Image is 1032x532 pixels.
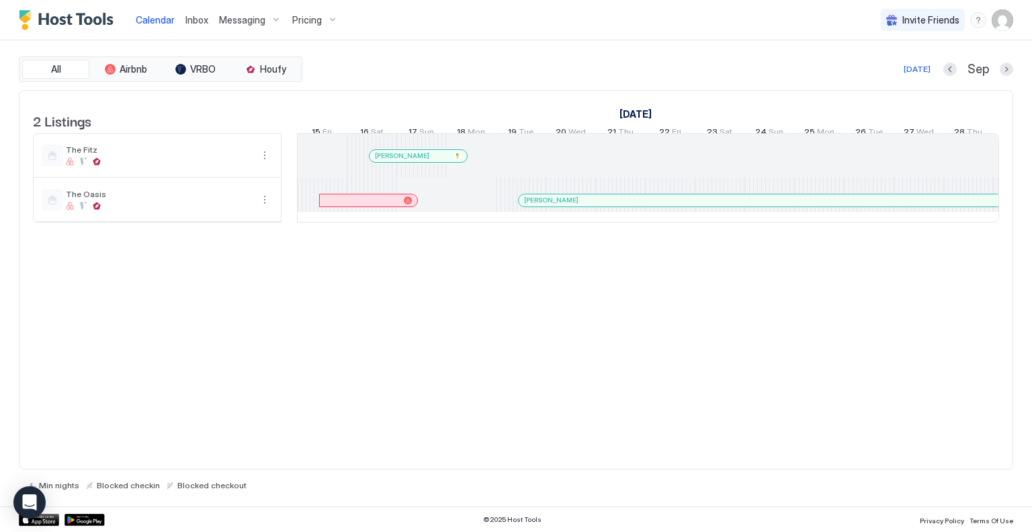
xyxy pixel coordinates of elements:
[97,480,160,490] span: Blocked checkin
[868,126,883,141] span: Tue
[177,480,247,490] span: Blocked checkout
[720,126,732,141] span: Sat
[508,126,517,141] span: 19
[408,126,417,141] span: 17
[852,124,886,143] a: August 26, 2025
[656,124,685,143] a: August 22, 2025
[360,126,369,141] span: 16
[970,517,1013,525] span: Terms Of Use
[524,196,578,204] span: [PERSON_NAME]
[703,124,736,143] a: August 23, 2025
[1000,63,1013,76] button: Next month
[672,126,681,141] span: Fri
[357,124,387,143] a: August 16, 2025
[552,124,589,143] a: August 20, 2025
[752,124,787,143] a: August 24, 2025
[920,517,964,525] span: Privacy Policy
[616,104,655,124] a: August 15, 2025
[66,189,251,199] span: The Oasis
[607,126,616,141] span: 21
[556,126,566,141] span: 20
[970,12,986,28] div: menu
[902,14,959,26] span: Invite Friends
[904,63,931,75] div: [DATE]
[483,515,542,524] span: © 2025 Host Tools
[659,126,670,141] span: 22
[22,60,89,79] button: All
[817,126,834,141] span: Mon
[51,63,61,75] span: All
[769,126,783,141] span: Sun
[505,124,537,143] a: August 19, 2025
[257,147,273,163] div: menu
[618,126,634,141] span: Thu
[967,126,982,141] span: Thu
[120,63,147,75] span: Airbnb
[39,480,79,490] span: Min nights
[136,14,175,26] span: Calendar
[904,126,914,141] span: 27
[707,126,718,141] span: 23
[19,56,302,82] div: tab-group
[19,10,120,30] a: Host Tools Logo
[219,14,265,26] span: Messaging
[755,126,767,141] span: 24
[136,13,175,27] a: Calendar
[185,14,208,26] span: Inbox
[92,60,159,79] button: Airbnb
[405,124,437,143] a: August 17, 2025
[312,126,320,141] span: 15
[308,124,335,143] a: August 15, 2025
[970,512,1013,527] a: Terms Of Use
[419,126,434,141] span: Sun
[951,124,986,143] a: August 28, 2025
[801,124,838,143] a: August 25, 2025
[66,145,251,155] span: The Fitz
[916,126,934,141] span: Wed
[568,126,586,141] span: Wed
[257,192,273,208] button: More options
[371,126,384,141] span: Sat
[943,63,957,76] button: Previous month
[454,124,488,143] a: August 18, 2025
[902,61,933,77] button: [DATE]
[257,192,273,208] div: menu
[954,126,965,141] span: 28
[162,60,229,79] button: VRBO
[804,126,815,141] span: 25
[232,60,299,79] button: Houfy
[292,14,322,26] span: Pricing
[604,124,637,143] a: August 21, 2025
[992,9,1013,31] div: User profile
[260,63,286,75] span: Houfy
[19,514,59,526] a: App Store
[920,512,964,527] a: Privacy Policy
[468,126,485,141] span: Mon
[375,151,429,160] span: [PERSON_NAME]
[33,110,91,130] span: 2 Listings
[185,13,208,27] a: Inbox
[967,62,989,77] span: Sep
[457,126,466,141] span: 18
[855,126,866,141] span: 26
[64,514,105,526] a: Google Play Store
[519,126,533,141] span: Tue
[900,124,937,143] a: August 27, 2025
[322,126,332,141] span: Fri
[13,486,46,519] div: Open Intercom Messenger
[257,147,273,163] button: More options
[190,63,216,75] span: VRBO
